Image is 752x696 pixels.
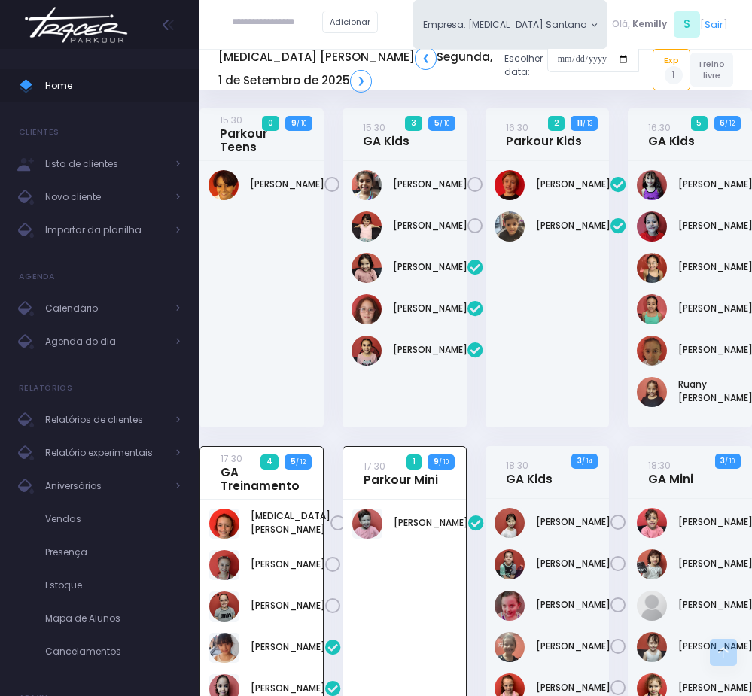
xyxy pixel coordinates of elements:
small: / 12 [296,457,306,467]
span: Mapa de Alunos [45,609,181,628]
strong: 6 [720,117,725,129]
span: Aniversários [45,476,166,496]
a: [PERSON_NAME] [393,178,467,191]
strong: 11 [577,117,583,129]
a: 17:30Parkour Mini [364,459,438,487]
span: S [674,11,700,38]
small: / 12 [725,119,735,128]
h4: Agenda [19,262,56,292]
span: Importar da planilha [45,220,166,240]
span: Novo cliente [45,187,166,207]
img: Beatriz Rocha Stein [637,549,667,579]
a: [PERSON_NAME] [251,599,325,612]
img: Ruany Liz Franco Delgado [637,377,667,407]
a: Adicionar [322,11,378,33]
a: ❯ [350,70,372,93]
span: Olá, [612,17,630,31]
span: Lista de clientes [45,154,166,174]
img: Gabriela Gyurkovits [495,549,525,579]
img: Gabriela Jordão Izumida [637,211,667,242]
img: Isabella Yamaguchi [637,253,667,283]
img: Alice Fernandes Barraconi [495,508,525,538]
a: 18:30GA Mini [648,458,693,486]
small: 18:30 [506,459,528,472]
a: [PERSON_NAME] [536,178,610,191]
h4: Relatórios [19,373,72,403]
img: Rafaela tiosso zago [637,336,667,366]
img: Allegra Montanari Ferreira [209,509,239,539]
a: [PERSON_NAME] [536,681,610,694]
img: Maite Magri Loureiro [209,591,239,622]
img: Laura Alycia Ventura de Souza [495,632,525,662]
span: 1 [665,66,683,84]
a: 15:30Parkour Teens [220,113,299,154]
small: / 10 [725,457,735,466]
a: Sair [705,17,723,32]
span: Relatórios de clientes [45,410,166,430]
strong: 5 [434,117,440,129]
a: [PERSON_NAME] [250,178,324,191]
small: 17:30 [364,460,385,473]
img: Alice Bento jaber [637,508,667,538]
small: / 10 [297,119,306,128]
img: Lorena Alexsandra Souza [637,170,667,200]
a: [PERSON_NAME] [393,260,467,274]
a: [PERSON_NAME] [536,598,610,612]
h4: Clientes [19,117,59,147]
div: [ ] [607,9,733,40]
small: / 10 [440,119,449,128]
img: Dante Custodio Vizzotto [352,509,382,539]
span: Agenda do dia [45,332,166,351]
strong: 3 [577,455,582,467]
a: [PERSON_NAME] [536,219,610,233]
a: [PERSON_NAME] [393,343,467,357]
small: / 10 [439,457,449,467]
a: [PERSON_NAME] [394,516,468,530]
a: [PERSON_NAME] [393,219,467,233]
span: Presença [45,543,181,562]
span: Cancelamentos [45,642,181,661]
img: Pedro Henrique Negrão Tateishi [495,211,525,242]
a: Treino livre [690,53,733,87]
span: Estoque [45,576,181,595]
span: 4 [260,454,278,470]
a: [PERSON_NAME] [393,302,467,315]
small: 18:30 [648,459,671,472]
strong: 5 [291,456,296,467]
span: Vendas [45,509,181,529]
a: 15:30GA Kids [363,120,409,148]
img: Artur Vernaglia Bagatin [495,170,525,200]
a: 18:30GA Kids [506,458,553,486]
img: Manuella Brandão oliveira [352,294,382,324]
span: 2 [548,116,565,131]
img: Larissa Yamaguchi [637,294,667,324]
div: Escolher data: [218,42,639,96]
img: Niara Belisário Cruz [352,336,382,366]
img: Isabela Maximiano Valga Neves [495,591,525,621]
span: 0 [262,116,279,131]
a: ❮ [415,47,437,69]
a: 17:30GA Treinamento [221,451,300,493]
span: 3 [405,116,422,131]
span: Calendário [45,299,166,318]
h5: [MEDICAL_DATA] [PERSON_NAME] Segunda, 1 de Setembro de 2025 [218,47,493,92]
a: [PERSON_NAME] [536,557,610,570]
small: 17:30 [221,452,242,465]
img: Julia Bergo Costruba [209,633,239,663]
a: [MEDICAL_DATA][PERSON_NAME] [251,509,330,536]
strong: 3 [720,455,725,467]
span: 5 [691,116,708,131]
a: [PERSON_NAME] [251,558,325,571]
a: 16:30Parkour Kids [506,120,582,148]
small: 15:30 [363,121,385,134]
span: Home [45,76,181,96]
span: Kemilly [632,17,667,31]
a: [PERSON_NAME] [536,640,610,653]
img: Liz Stetz Tavernaro Torres [352,253,382,283]
img: Clara Venegas [209,550,239,580]
small: 16:30 [648,121,671,134]
strong: 9 [434,456,439,467]
span: Relatório experimentais [45,443,166,463]
img: Manuella Velloso Beio [352,211,382,242]
small: / 14 [582,457,592,466]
